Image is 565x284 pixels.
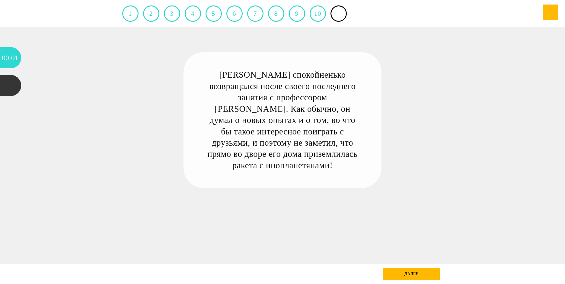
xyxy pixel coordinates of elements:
div: 00 [2,47,9,68]
a: 10 [310,5,326,22]
div: 01 [11,47,18,68]
a: 8 [268,5,284,22]
a: 1 [122,5,139,22]
div: далее [383,268,440,280]
a: 6 [226,5,243,22]
div: [PERSON_NAME] спокойненько возвращался после своего последнего занятия с профессором [PERSON_NAME... [206,69,359,171]
a: 3 [164,5,180,22]
div: : [9,47,11,68]
a: 5 [206,5,222,22]
a: 4 [185,5,201,22]
a: 2 [143,5,159,22]
a: 7 [247,5,263,22]
div: Нажми на ГЛАЗ, чтобы скрыть текст и посмотреть картинку полностью [359,57,376,74]
a: 9 [289,5,305,22]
